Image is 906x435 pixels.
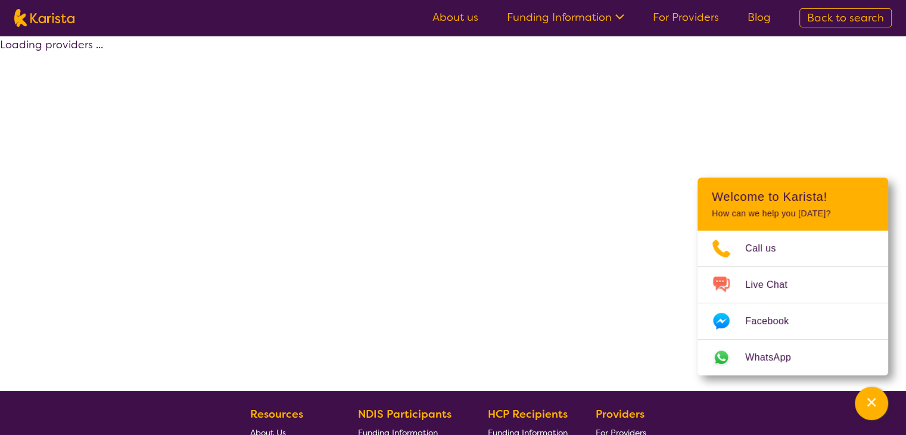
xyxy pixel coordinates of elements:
img: Karista logo [14,9,74,27]
p: How can we help you [DATE]? [712,209,874,219]
ul: Choose channel [698,231,888,375]
a: Funding Information [507,10,624,24]
div: Channel Menu [698,178,888,375]
h2: Welcome to Karista! [712,189,874,204]
a: Blog [748,10,771,24]
a: Back to search [799,8,892,27]
span: Live Chat [745,276,802,294]
b: Resources [250,407,303,421]
span: WhatsApp [745,349,805,366]
button: Channel Menu [855,387,888,420]
a: Web link opens in a new tab. [698,340,888,375]
a: For Providers [653,10,719,24]
b: HCP Recipients [488,407,568,421]
b: NDIS Participants [358,407,452,421]
b: Providers [596,407,645,421]
span: Call us [745,240,790,257]
a: About us [432,10,478,24]
span: Facebook [745,312,803,330]
span: Back to search [807,11,884,25]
